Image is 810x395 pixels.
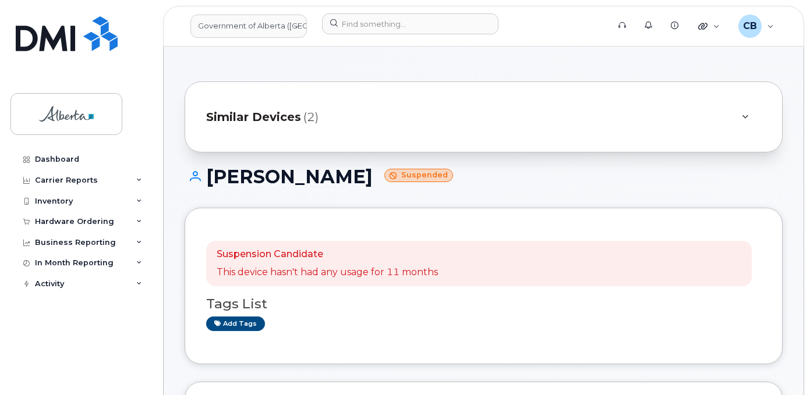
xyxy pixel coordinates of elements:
span: Similar Devices [206,109,301,126]
a: Add tags [206,316,265,331]
p: This device hasn't had any usage for 11 months [217,266,438,279]
small: Suspended [384,169,453,182]
span: (2) [303,109,319,126]
h3: Tags List [206,297,761,311]
p: Suspension Candidate [217,248,438,261]
h1: [PERSON_NAME] [185,166,783,187]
